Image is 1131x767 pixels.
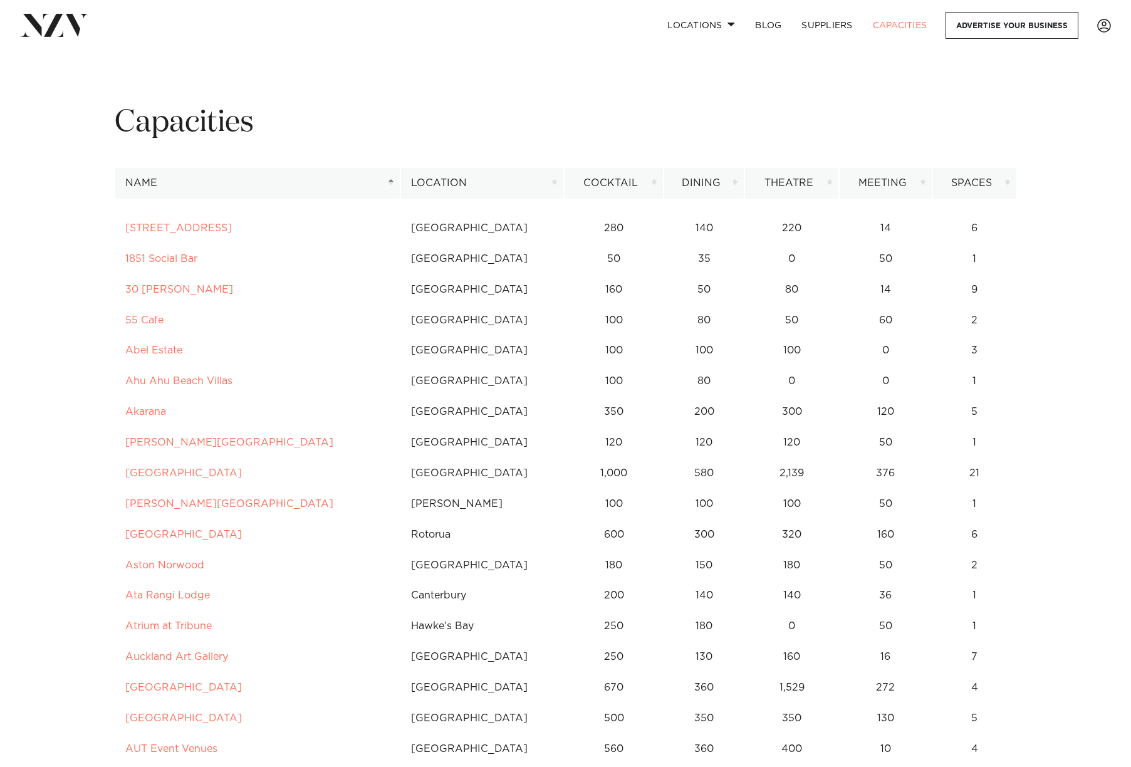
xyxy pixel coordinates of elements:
[125,376,232,386] a: Ahu Ahu Beach Villas
[839,703,932,734] td: 130
[744,458,839,489] td: 2,139
[839,427,932,458] td: 50
[932,397,1017,427] td: 5
[400,489,564,519] td: [PERSON_NAME]
[664,611,744,642] td: 180
[839,168,932,199] th: Meeting: activate to sort column ascending
[932,335,1017,366] td: 3
[839,734,932,764] td: 10
[400,611,564,642] td: Hawke's Bay
[744,703,839,734] td: 350
[932,366,1017,397] td: 1
[564,642,664,672] td: 250
[839,580,932,611] td: 36
[400,519,564,550] td: Rotorua
[125,345,182,355] a: Abel Estate
[664,305,744,336] td: 80
[839,397,932,427] td: 120
[564,519,664,550] td: 600
[932,213,1017,244] td: 6
[863,12,937,39] a: Capacities
[400,550,564,581] td: [GEOGRAPHIC_DATA]
[839,274,932,305] td: 14
[744,611,839,642] td: 0
[564,703,664,734] td: 500
[744,213,839,244] td: 220
[839,672,932,703] td: 272
[744,305,839,336] td: 50
[664,335,744,366] td: 100
[839,305,932,336] td: 60
[932,168,1017,199] th: Spaces: activate to sort column ascending
[564,244,664,274] td: 50
[125,590,210,600] a: Ata Rangi Lodge
[744,580,839,611] td: 140
[664,274,744,305] td: 50
[564,168,664,199] th: Cocktail: activate to sort column ascending
[400,244,564,274] td: [GEOGRAPHIC_DATA]
[400,366,564,397] td: [GEOGRAPHIC_DATA]
[744,335,839,366] td: 100
[932,703,1017,734] td: 5
[125,621,212,631] a: Atrium at Tribune
[664,519,744,550] td: 300
[564,580,664,611] td: 200
[744,672,839,703] td: 1,529
[564,274,664,305] td: 160
[664,672,744,703] td: 360
[744,489,839,519] td: 100
[664,580,744,611] td: 140
[400,458,564,489] td: [GEOGRAPHIC_DATA]
[744,427,839,458] td: 120
[744,397,839,427] td: 300
[839,489,932,519] td: 50
[744,642,839,672] td: 160
[664,734,744,764] td: 360
[564,427,664,458] td: 120
[932,672,1017,703] td: 4
[744,366,839,397] td: 0
[932,550,1017,581] td: 2
[664,489,744,519] td: 100
[839,611,932,642] td: 50
[564,550,664,581] td: 180
[125,437,333,447] a: [PERSON_NAME][GEOGRAPHIC_DATA]
[932,519,1017,550] td: 6
[564,734,664,764] td: 560
[664,703,744,734] td: 350
[115,103,1017,143] h1: Capacities
[564,213,664,244] td: 280
[564,489,664,519] td: 100
[400,672,564,703] td: [GEOGRAPHIC_DATA]
[657,12,745,39] a: Locations
[664,168,744,199] th: Dining: activate to sort column ascending
[664,397,744,427] td: 200
[932,642,1017,672] td: 7
[400,427,564,458] td: [GEOGRAPHIC_DATA]
[125,713,242,723] a: [GEOGRAPHIC_DATA]
[125,254,197,264] a: 1851 Social Bar
[932,305,1017,336] td: 2
[744,734,839,764] td: 400
[564,397,664,427] td: 350
[839,550,932,581] td: 50
[664,550,744,581] td: 150
[125,468,242,478] a: [GEOGRAPHIC_DATA]
[125,744,217,754] a: AUT Event Venues
[932,489,1017,519] td: 1
[932,427,1017,458] td: 1
[400,734,564,764] td: [GEOGRAPHIC_DATA]
[20,14,88,36] img: nzv-logo.png
[932,611,1017,642] td: 1
[400,703,564,734] td: [GEOGRAPHIC_DATA]
[839,642,932,672] td: 16
[125,315,164,325] a: 55 Cafe
[839,366,932,397] td: 0
[400,335,564,366] td: [GEOGRAPHIC_DATA]
[744,168,839,199] th: Theatre: activate to sort column ascending
[745,12,791,39] a: BLOG
[932,580,1017,611] td: 1
[115,168,400,199] th: Name: activate to sort column descending
[400,305,564,336] td: [GEOGRAPHIC_DATA]
[744,244,839,274] td: 0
